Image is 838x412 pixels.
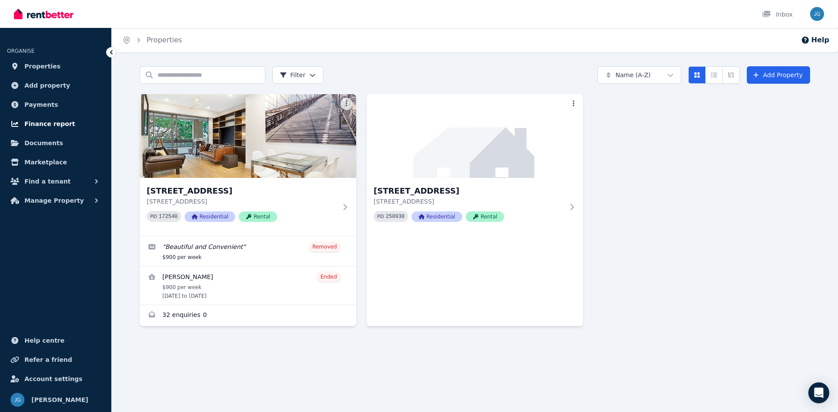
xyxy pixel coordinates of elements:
[24,61,61,72] span: Properties
[147,36,182,44] a: Properties
[7,58,104,75] a: Properties
[808,382,829,403] div: Open Intercom Messenger
[272,66,323,84] button: Filter
[705,66,723,84] button: Compact list view
[810,7,824,21] img: Josh Griffiths
[147,197,337,206] p: [STREET_ADDRESS]
[747,66,810,84] a: Add Property
[7,332,104,349] a: Help centre
[7,370,104,388] a: Account settings
[24,176,71,187] span: Find a tenant
[7,77,104,94] a: Add property
[386,214,405,220] code: 250930
[722,66,740,84] button: Expanded list view
[140,94,356,236] a: 203/56 Spit Rd, Mosman[STREET_ADDRESS][STREET_ADDRESS]PID 172540ResidentialRental
[140,94,356,178] img: 203/56 Spit Rd, Mosman
[377,214,384,219] small: PID
[340,98,353,110] button: More options
[24,119,75,129] span: Finance report
[567,98,580,110] button: More options
[280,71,306,79] span: Filter
[147,185,337,197] h3: [STREET_ADDRESS]
[159,214,178,220] code: 172540
[412,211,462,222] span: Residential
[10,393,24,407] img: Josh Griffiths
[24,138,63,148] span: Documents
[150,214,157,219] small: PID
[367,94,583,178] img: 203/56 Spit Road, Mosman
[762,10,793,19] div: Inbox
[7,173,104,190] button: Find a tenant
[615,71,651,79] span: Name (A-Z)
[140,236,356,266] a: Edit listing: Beautiful and Convenient
[374,197,564,206] p: [STREET_ADDRESS]
[112,28,192,52] nav: Breadcrumb
[31,395,88,405] span: [PERSON_NAME]
[688,66,740,84] div: View options
[7,96,104,113] a: Payments
[374,185,564,197] h3: [STREET_ADDRESS]
[367,94,583,236] a: 203/56 Spit Road, Mosman[STREET_ADDRESS][STREET_ADDRESS]PID 250930ResidentialRental
[7,134,104,152] a: Documents
[185,211,235,222] span: Residential
[24,99,58,110] span: Payments
[7,115,104,133] a: Finance report
[688,66,706,84] button: Card view
[7,351,104,368] a: Refer a friend
[140,305,356,326] a: Enquiries for 203/56 Spit Rd, Mosman
[24,80,70,91] span: Add property
[7,48,34,54] span: ORGANISE
[598,66,681,84] button: Name (A-Z)
[24,335,65,346] span: Help centre
[239,211,277,222] span: Rental
[7,153,104,171] a: Marketplace
[466,211,504,222] span: Rental
[140,266,356,305] a: View details for Joshua Marsh
[24,157,67,167] span: Marketplace
[7,192,104,209] button: Manage Property
[801,35,829,45] button: Help
[24,354,72,365] span: Refer a friend
[14,7,73,20] img: RentBetter
[24,195,84,206] span: Manage Property
[24,374,82,384] span: Account settings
